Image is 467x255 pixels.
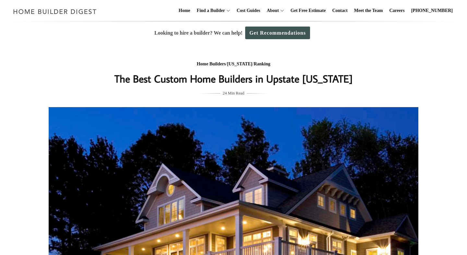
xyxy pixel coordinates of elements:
[234,0,263,21] a: Cost Guides
[329,0,350,21] a: Contact
[227,61,252,66] a: [US_STATE]
[352,0,386,21] a: Meet the Team
[197,61,226,66] a: Home Builders
[254,61,270,66] a: Ranking
[104,60,363,68] div: / /
[104,71,363,86] h1: The Best Custom Home Builders in Upstate [US_STATE]
[409,0,455,21] a: [PHONE_NUMBER]
[223,90,245,97] span: 24 Min Read
[176,0,193,21] a: Home
[264,0,279,21] a: About
[288,0,329,21] a: Get Free Estimate
[245,27,310,39] a: Get Recommendations
[387,0,407,21] a: Careers
[10,5,100,18] img: Home Builder Digest
[194,0,225,21] a: Find a Builder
